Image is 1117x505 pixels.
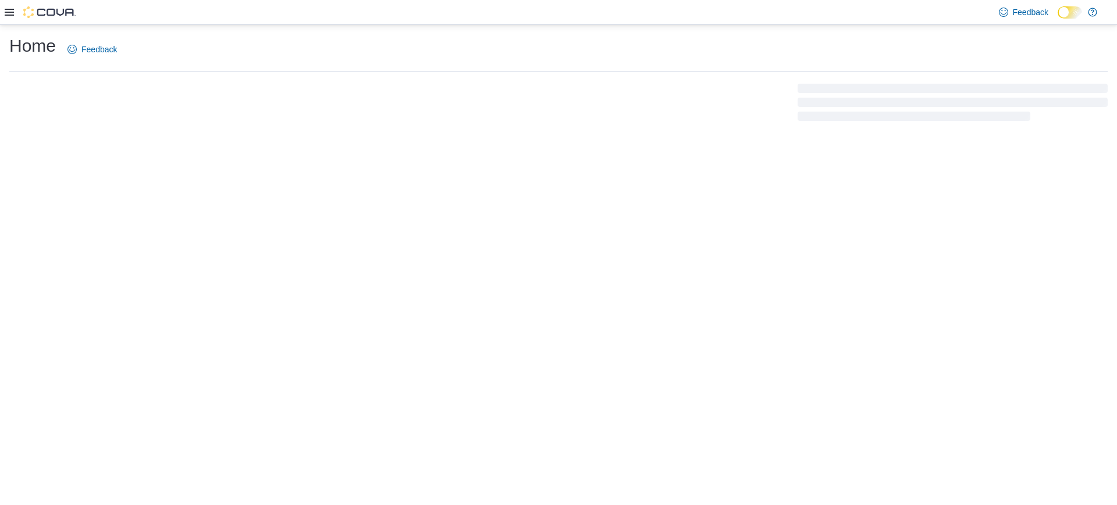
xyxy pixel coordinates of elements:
a: Feedback [994,1,1053,24]
input: Dark Mode [1058,6,1082,19]
img: Cova [23,6,76,18]
span: Feedback [81,44,117,55]
span: Feedback [1013,6,1048,18]
h1: Home [9,34,56,58]
a: Feedback [63,38,122,61]
span: Loading [798,86,1108,123]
